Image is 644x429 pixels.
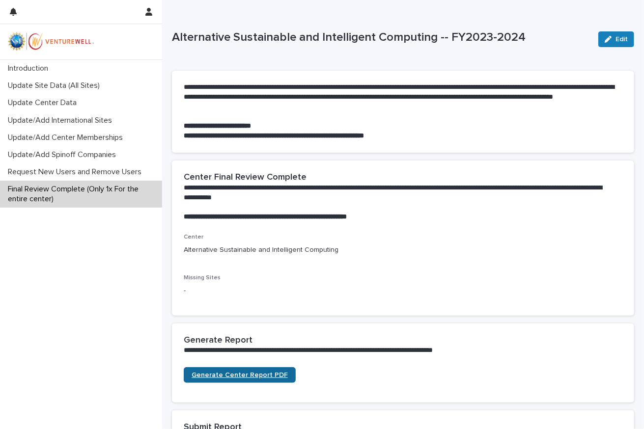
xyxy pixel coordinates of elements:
p: Update Site Data (All Sites) [4,81,108,90]
p: Update Center Data [4,98,84,107]
img: mWhVGmOKROS2pZaMU8FQ [8,32,94,52]
span: Missing Sites [184,275,221,281]
h2: Center Final Review Complete [184,172,307,183]
p: Update/Add International Sites [4,116,120,125]
p: Final Review Complete (Only 1x For the entire center) [4,185,162,203]
p: Update/Add Spinoff Companies [4,150,124,160]
span: Center [184,234,203,240]
p: Alternative Sustainable and Intelligent Computing -- FY2023-2024 [172,30,590,45]
p: Update/Add Center Memberships [4,133,131,142]
h2: Generate Report [184,335,252,346]
a: Generate Center Report PDF [184,367,296,383]
span: Generate Center Report PDF [192,372,288,378]
p: Request New Users and Remove Users [4,167,149,177]
p: - [184,286,622,296]
span: Edit [616,36,628,43]
button: Edit [598,31,634,47]
p: Alternative Sustainable and Intelligent Computing [184,245,622,255]
p: Introduction [4,64,56,73]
